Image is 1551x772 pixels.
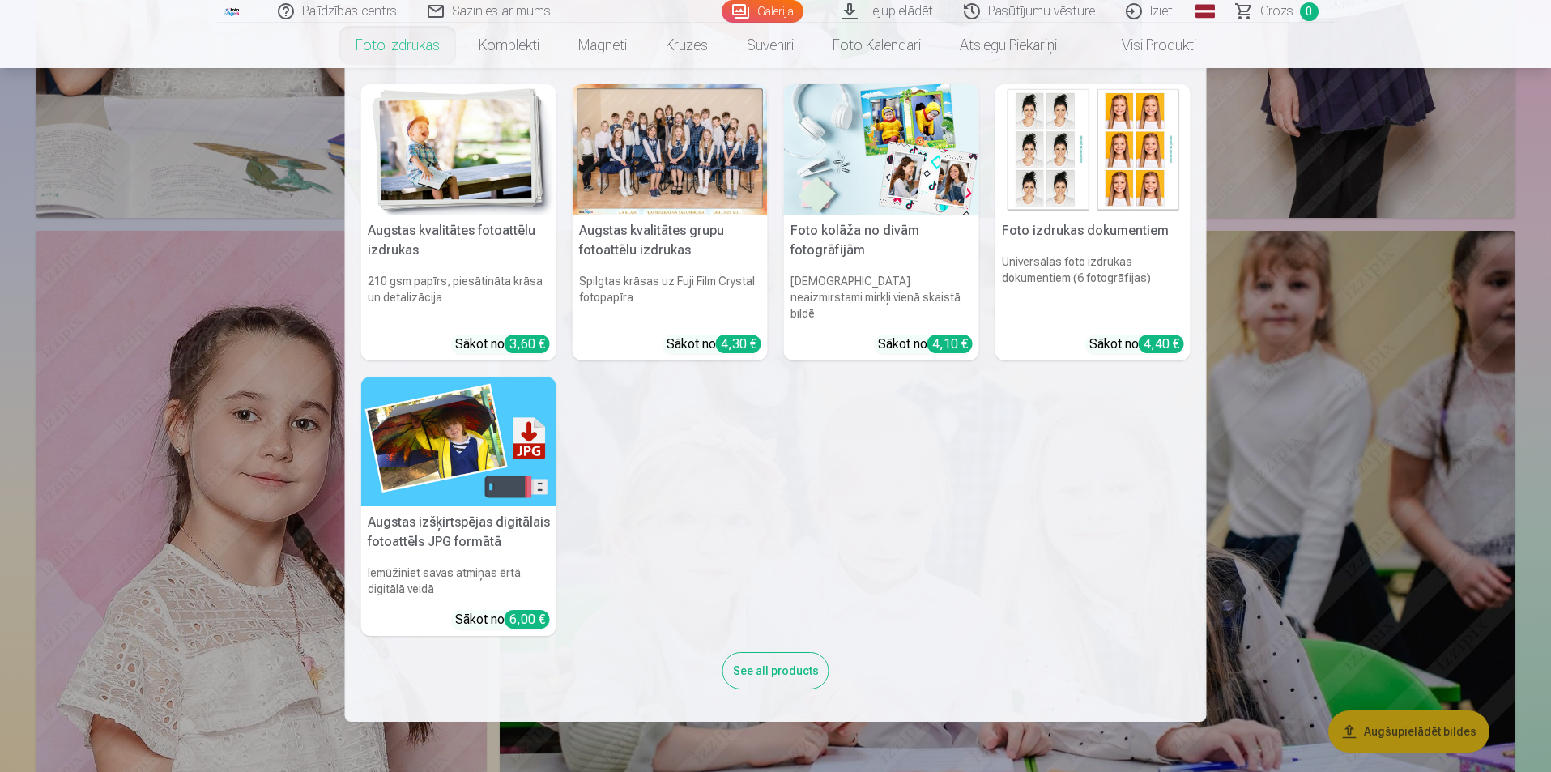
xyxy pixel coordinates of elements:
a: Suvenīri [727,23,813,68]
h5: Foto izdrukas dokumentiem [995,215,1191,247]
a: Atslēgu piekariņi [940,23,1076,68]
a: Krūzes [646,23,727,68]
img: /fa1 [224,6,241,16]
a: Augstas kvalitātes grupu fotoattēlu izdrukasSpilgtas krāsas uz Fuji Film Crystal fotopapīraSākot ... [573,84,768,360]
h6: 210 gsm papīrs, piesātināta krāsa un detalizācija [361,267,556,328]
div: 6,00 € [505,610,550,629]
div: Sākot no [1089,335,1184,354]
h5: Augstas kvalitātes grupu fotoattēlu izdrukas [573,215,768,267]
h6: Spilgtas krāsas uz Fuji Film Crystal fotopapīra [573,267,768,328]
span: Grozs [1260,2,1293,21]
a: See all products [722,661,829,678]
div: Sākot no [455,610,550,629]
h5: Augstas izšķirtspējas digitālais fotoattēls JPG formātā [361,506,556,558]
a: Augstas izšķirtspējas digitālais fotoattēls JPG formātāAugstas izšķirtspējas digitālais fotoattēl... [361,377,556,637]
h6: Universālas foto izdrukas dokumentiem (6 fotogrāfijas) [995,247,1191,328]
div: Sākot no [667,335,761,354]
a: Foto kolāža no divām fotogrāfijāmFoto kolāža no divām fotogrāfijām[DEMOGRAPHIC_DATA] neaizmirstam... [784,84,979,360]
h6: [DEMOGRAPHIC_DATA] neaizmirstami mirkļi vienā skaistā bildē [784,267,979,328]
img: Augstas kvalitātes fotoattēlu izdrukas [361,84,556,215]
span: 0 [1300,2,1319,21]
a: Foto izdrukas [336,23,459,68]
div: 4,40 € [1139,335,1184,353]
a: Magnēti [559,23,646,68]
img: Foto kolāža no divām fotogrāfijām [784,84,979,215]
div: Sākot no [455,335,550,354]
a: Foto kalendāri [813,23,940,68]
div: 4,30 € [716,335,761,353]
div: 4,10 € [927,335,973,353]
a: Foto izdrukas dokumentiemFoto izdrukas dokumentiemUniversālas foto izdrukas dokumentiem (6 fotogr... [995,84,1191,360]
img: Augstas izšķirtspējas digitālais fotoattēls JPG formātā [361,377,556,507]
h6: Iemūžiniet savas atmiņas ērtā digitālā veidā [361,558,556,604]
div: 3,60 € [505,335,550,353]
a: Visi produkti [1076,23,1216,68]
a: Komplekti [459,23,559,68]
a: Augstas kvalitātes fotoattēlu izdrukasAugstas kvalitātes fotoattēlu izdrukas210 gsm papīrs, piesā... [361,84,556,360]
h5: Augstas kvalitātes fotoattēlu izdrukas [361,215,556,267]
div: See all products [722,652,829,689]
img: Foto izdrukas dokumentiem [995,84,1191,215]
h5: Foto kolāža no divām fotogrāfijām [784,215,979,267]
div: Sākot no [878,335,973,354]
